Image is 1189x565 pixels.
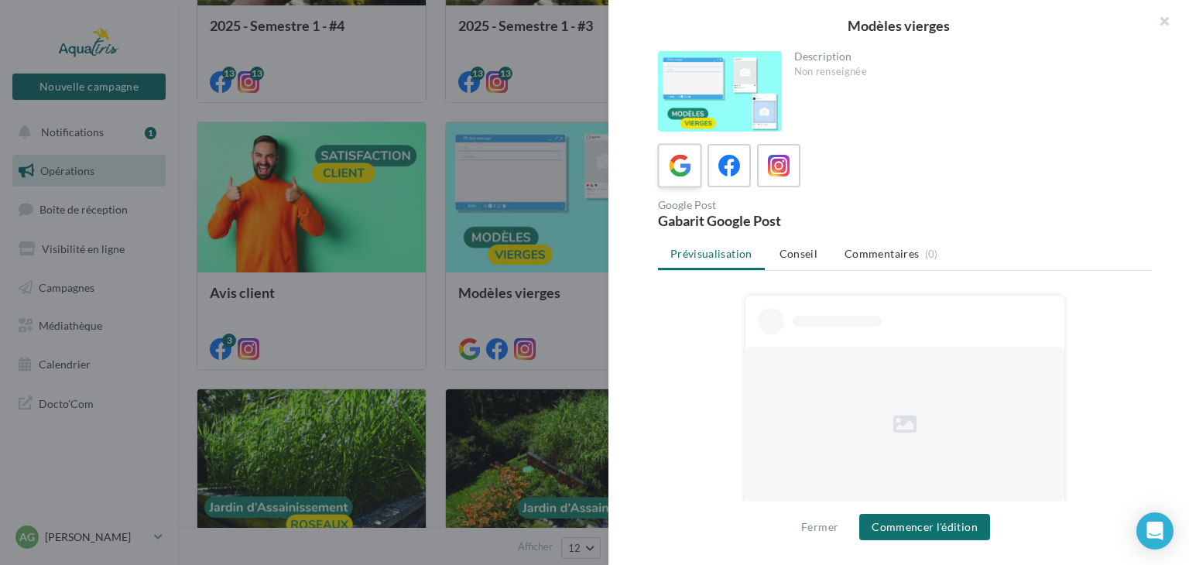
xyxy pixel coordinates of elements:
[794,51,1140,62] div: Description
[794,65,1140,79] div: Non renseignée
[658,200,899,211] div: Google Post
[658,214,899,228] div: Gabarit Google Post
[845,246,919,262] span: Commentaires
[795,518,845,536] button: Fermer
[925,248,938,260] span: (0)
[1136,512,1174,550] div: Open Intercom Messenger
[633,19,1164,33] div: Modèles vierges
[859,514,990,540] button: Commencer l'édition
[780,247,817,260] span: Conseil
